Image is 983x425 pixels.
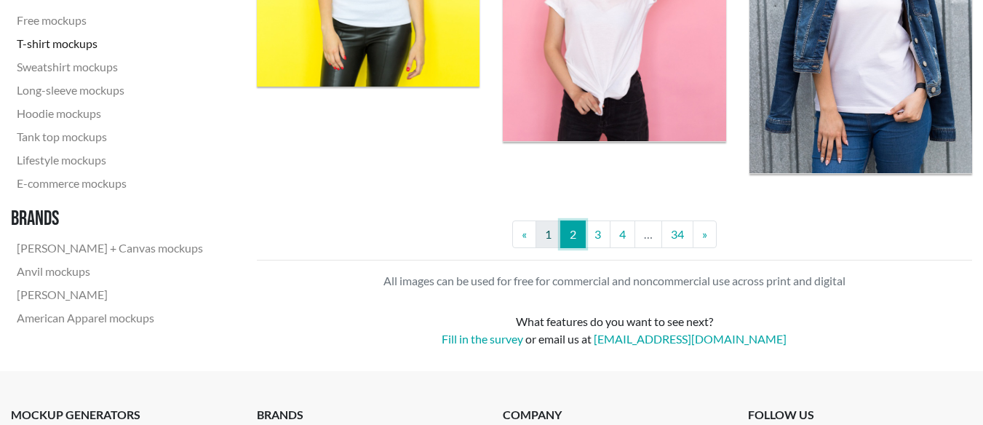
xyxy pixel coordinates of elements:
[442,332,523,346] a: Fill in the survey
[257,313,972,348] div: What features do you want to see next? or email us at
[11,125,209,148] a: Tank top mockups
[748,406,838,424] p: follow us
[503,406,576,424] p: company
[11,207,209,231] h3: Brands
[11,148,209,172] a: Lifestyle mockups
[11,172,209,195] a: E-commerce mockups
[257,406,481,424] p: brands
[536,221,561,248] a: 1
[11,261,209,284] a: Anvil mockups
[11,55,209,79] a: Sweatshirt mockups
[257,272,972,290] p: All images can be used for free for commercial and noncommercial use across print and digital
[11,406,235,424] p: mockup generators
[11,79,209,102] a: Long-sleeve mockups
[594,332,787,346] a: [EMAIL_ADDRESS][DOMAIN_NAME]
[661,221,693,248] a: 34
[11,284,209,307] a: [PERSON_NAME]
[610,221,635,248] a: 4
[11,9,209,32] a: Free mockups
[522,227,527,241] span: «
[11,237,209,261] a: [PERSON_NAME] + Canvas mockups
[11,102,209,125] a: Hoodie mockups
[585,221,610,248] a: 3
[560,221,586,248] a: 2
[702,227,707,241] span: »
[11,32,209,55] a: T-shirt mockups
[11,307,209,330] a: American Apparel mockups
